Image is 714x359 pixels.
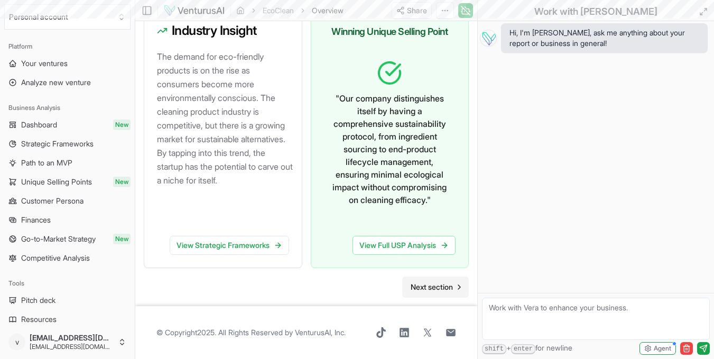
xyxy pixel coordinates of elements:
div: Tools [4,275,131,292]
span: Analyze new venture [21,77,91,88]
p: " Our company distinguishes itself by having a comprehensive sustainability protocol, from ingred... [332,92,448,206]
nav: pagination [402,277,469,298]
span: Pitch deck [21,295,55,306]
span: [EMAIL_ADDRESS][DOMAIN_NAME] [30,343,114,351]
a: Competitive Analysis [4,250,131,266]
span: Resources [21,314,57,325]
p: The demand for eco-friendly products is on the rise as consumers become more environmentally cons... [157,50,293,187]
button: Agent [639,342,676,355]
a: Go to next page [402,277,469,298]
a: Path to an MVP [4,154,131,171]
span: Your ventures [21,58,68,69]
span: Hi, I'm [PERSON_NAME], ask me anything about your report or business in general! [509,27,699,49]
a: Finances [4,211,131,228]
span: New [113,119,131,130]
a: View Strategic Frameworks [170,236,289,255]
a: Strategic Frameworks [4,135,131,152]
span: Dashboard [21,119,57,130]
a: View Full USP Analysis [353,236,456,255]
h3: Industry Insight [157,24,289,37]
a: DashboardNew [4,116,131,133]
span: Unique Selling Points [21,177,92,187]
a: VenturusAI, Inc [295,328,344,337]
a: Unique Selling PointsNew [4,173,131,190]
button: v[EMAIL_ADDRESS][DOMAIN_NAME][EMAIL_ADDRESS][DOMAIN_NAME] [4,329,131,355]
span: Finances [21,215,51,225]
h3: Winning Unique Selling Point [324,24,456,39]
a: Go-to-Market StrategyNew [4,231,131,247]
span: Agent [654,344,671,353]
span: New [113,234,131,244]
span: © Copyright 2025 . All Rights Reserved by . [156,327,346,338]
span: Strategic Frameworks [21,139,94,149]
a: Your ventures [4,55,131,72]
span: New [113,177,131,187]
kbd: enter [511,344,535,354]
span: Path to an MVP [21,158,72,168]
div: Business Analysis [4,99,131,116]
kbd: shift [482,344,506,354]
a: Pitch deck [4,292,131,309]
a: Resources [4,311,131,328]
span: + for newline [482,343,572,354]
span: [EMAIL_ADDRESS][DOMAIN_NAME] [30,333,114,343]
a: Analyze new venture [4,74,131,91]
a: Customer Persona [4,192,131,209]
span: Go-to-Market Strategy [21,234,96,244]
span: Competitive Analysis [21,253,90,263]
span: Customer Persona [21,196,84,206]
div: Platform [4,38,131,55]
span: Next section [411,282,453,292]
img: Vera [480,30,497,47]
span: v [8,334,25,351]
